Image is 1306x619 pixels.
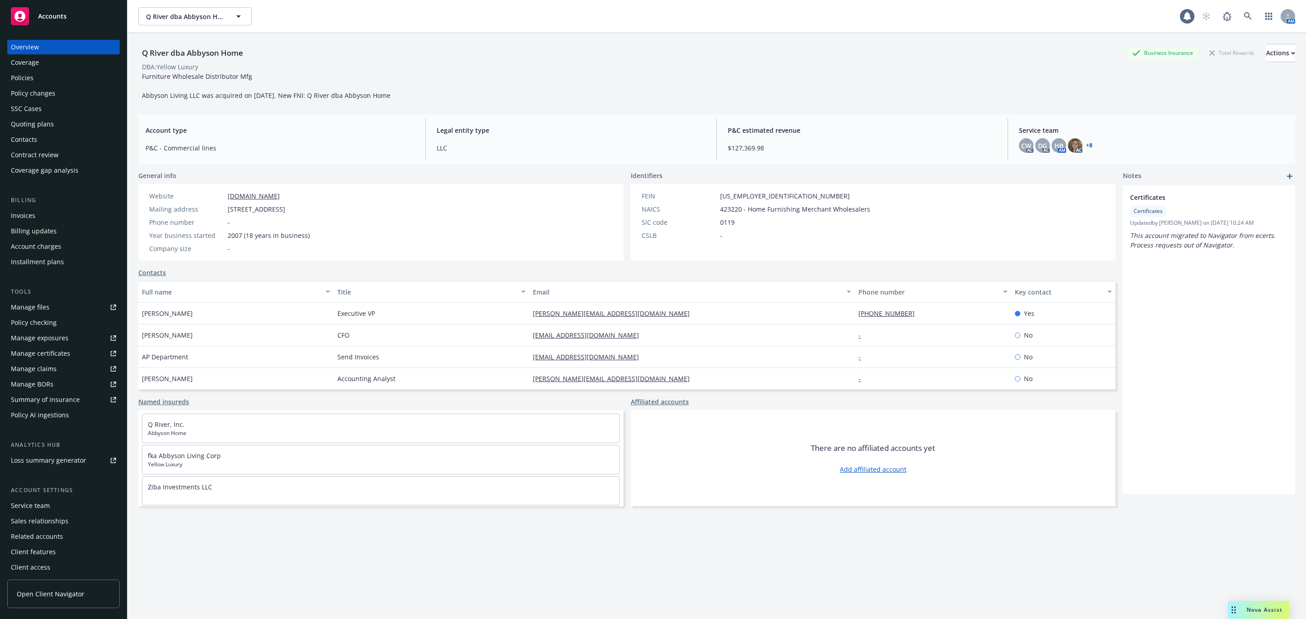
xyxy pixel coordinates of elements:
[1197,7,1215,25] a: Start snowing
[1130,231,1277,249] em: This account migrated to Navigator from ecerts. Process requests out of Navigator.
[11,362,57,376] div: Manage claims
[148,451,221,460] a: fka Abbyson Living Corp
[11,71,34,85] div: Policies
[148,429,614,437] span: Abbyson Home
[7,560,120,575] a: Client access
[7,287,120,296] div: Tools
[840,464,906,474] a: Add affiliated account
[1260,7,1278,25] a: Switch app
[1015,287,1102,297] div: Key contact
[11,545,56,559] div: Client features
[1130,193,1264,202] span: Certificates
[1024,309,1034,318] span: Yes
[720,218,735,227] span: 0119
[642,191,716,201] div: FEIN
[138,171,176,180] span: General info
[11,208,35,223] div: Invoices
[148,483,212,491] a: Ziba Investments LLC
[631,171,663,180] span: Identifiers
[728,143,997,153] span: $127,369.98
[228,231,310,240] span: 2007 (18 years in business)
[1123,171,1141,182] span: Notes
[138,281,334,303] button: Full name
[11,514,68,528] div: Sales relationships
[533,353,646,361] a: [EMAIL_ADDRESS][DOMAIN_NAME]
[1205,47,1259,58] div: Total Rewards
[7,315,120,330] a: Policy checking
[728,126,997,135] span: P&C estimated revenue
[1228,601,1290,619] button: Nova Assist
[7,102,120,116] a: SSC Cases
[7,196,120,205] div: Billing
[7,117,120,131] a: Quoting plans
[7,486,120,495] div: Account settings
[138,268,166,277] a: Contacts
[858,309,922,318] a: [PHONE_NUMBER]
[1130,219,1288,227] span: Updated by [PERSON_NAME] on [DATE] 10:24 AM
[720,191,850,201] span: [US_EMPLOYER_IDENTIFICATION_NUMBER]
[138,7,252,25] button: Q River dba Abbyson Home
[631,397,689,406] a: Affiliated accounts
[7,132,120,147] a: Contacts
[7,545,120,559] a: Client features
[1284,171,1295,182] a: add
[11,529,63,544] div: Related accounts
[337,309,375,318] span: Executive VP
[146,143,414,153] span: P&C - Commercial lines
[7,208,120,223] a: Invoices
[1011,281,1116,303] button: Key contact
[146,126,414,135] span: Account type
[1086,143,1092,148] a: +8
[149,231,224,240] div: Year business started
[142,62,198,72] div: DBA: Yellow Luxury
[11,377,54,392] div: Manage BORs
[337,287,516,297] div: Title
[149,191,224,201] div: Website
[138,47,247,59] div: Q River dba Abbyson Home
[1024,330,1033,340] span: No
[11,392,80,407] div: Summary of insurance
[1068,138,1082,153] img: photo
[334,281,529,303] button: Title
[7,239,120,254] a: Account charges
[17,589,84,599] span: Open Client Navigator
[7,255,120,269] a: Installment plans
[337,374,395,383] span: Accounting Analyst
[1228,601,1239,619] div: Drag to move
[1038,141,1047,150] span: DG
[642,231,716,240] div: CSLB
[7,498,120,513] a: Service team
[11,315,57,330] div: Policy checking
[11,300,49,314] div: Manage files
[437,143,706,153] span: LLC
[149,218,224,227] div: Phone number
[142,287,320,297] div: Full name
[7,224,120,238] a: Billing updates
[11,40,39,54] div: Overview
[7,392,120,407] a: Summary of insurance
[533,374,697,383] a: [PERSON_NAME][EMAIL_ADDRESS][DOMAIN_NAME]
[533,309,697,318] a: [PERSON_NAME][EMAIL_ADDRESS][DOMAIN_NAME]
[1247,606,1282,614] span: Nova Assist
[7,346,120,361] a: Manage certificates
[11,86,55,101] div: Policy changes
[7,377,120,392] a: Manage BORs
[11,117,54,131] div: Quoting plans
[1218,7,1236,25] a: Report a Bug
[337,330,350,340] span: CFO
[529,281,855,303] button: Email
[11,239,61,254] div: Account charges
[7,86,120,101] a: Policy changes
[11,55,39,70] div: Coverage
[1024,374,1033,383] span: No
[228,244,230,253] span: -
[142,309,193,318] span: [PERSON_NAME]
[11,346,70,361] div: Manage certificates
[1239,7,1257,25] a: Search
[720,231,722,240] span: -
[11,255,64,269] div: Installment plans
[533,331,646,339] a: [EMAIL_ADDRESS][DOMAIN_NAME]
[7,362,120,376] a: Manage claims
[720,204,870,214] span: 423220 - Home Furnishing Merchant Wholesalers
[149,204,224,214] div: Mailing address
